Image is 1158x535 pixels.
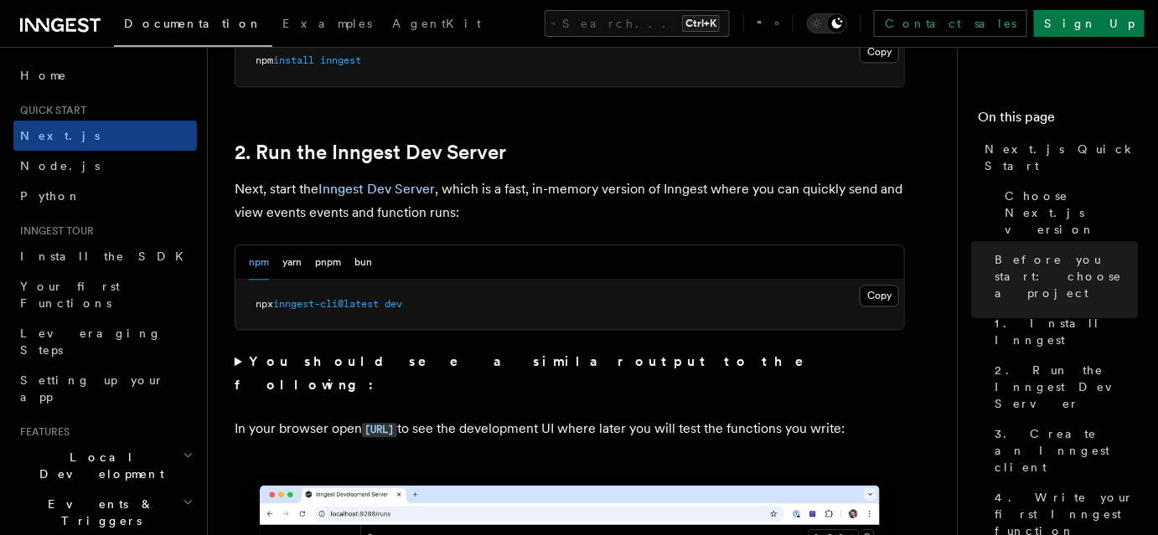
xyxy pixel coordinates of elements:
[13,151,197,181] a: Node.js
[392,17,481,30] span: AgentKit
[13,60,197,90] a: Home
[13,318,197,365] a: Leveraging Steps
[272,5,382,45] a: Examples
[13,241,197,271] a: Install the SDK
[235,350,905,397] summary: You should see a similar output to the following:
[1005,188,1138,238] span: Choose Next.js version
[13,181,197,211] a: Python
[13,425,70,439] span: Features
[382,5,491,45] a: AgentKit
[995,362,1138,412] span: 2. Run the Inngest Dev Server
[20,327,162,357] span: Leveraging Steps
[682,15,720,32] kbd: Ctrl+K
[860,285,899,306] button: Copy
[315,245,341,280] button: pnpm
[13,449,183,482] span: Local Development
[995,315,1138,348] span: 1. Install Inngest
[13,442,197,489] button: Local Development
[13,496,183,529] span: Events & Triggers
[362,420,397,436] a: [URL]
[20,249,194,263] span: Install the SDK
[235,141,506,164] a: 2. Run the Inngest Dev Server
[20,67,67,84] span: Home
[282,245,302,280] button: yarn
[13,365,197,412] a: Setting up your app
[354,245,372,280] button: bun
[114,5,272,47] a: Documentation
[13,271,197,318] a: Your first Functions
[988,419,1138,482] a: 3. Create an Inngest client
[385,298,402,310] span: dev
[988,355,1138,419] a: 2. Run the Inngest Dev Server
[860,41,899,63] button: Copy
[807,13,847,33] button: Toggle dark mode
[978,107,1138,134] h4: On this page
[1034,10,1145,37] a: Sign Up
[235,417,905,441] p: In your browser open to see the development UI where later you will test the functions you write:
[256,298,273,310] span: npx
[995,251,1138,301] span: Before you start: choose a project
[985,141,1138,174] span: Next.js Quick Start
[995,425,1138,476] span: 3. Create an Inngest client
[978,134,1138,181] a: Next.js Quick Start
[320,54,361,66] span: inngest
[13,224,94,238] span: Inngest tour
[998,181,1138,244] a: Choose Next.js version
[273,54,314,66] span: install
[13,121,197,151] a: Next.js
[874,10,1027,37] a: Contact sales
[235,177,905,224] p: Next, start the , which is a fast, in-memory version of Inngest where you can quickly send and vi...
[124,17,262,30] span: Documentation
[20,373,164,404] span: Setting up your app
[318,181,435,197] a: Inngest Dev Server
[20,280,120,310] span: Your first Functions
[256,54,273,66] span: npm
[235,353,827,393] strong: You should see a similar output to the following:
[988,244,1138,308] a: Before you start: choose a project
[988,308,1138,355] a: 1. Install Inngest
[273,298,379,310] span: inngest-cli@latest
[13,104,86,117] span: Quick start
[282,17,372,30] span: Examples
[362,423,397,437] code: [URL]
[20,159,100,172] span: Node.js
[249,245,269,280] button: npm
[545,10,730,37] button: Search...Ctrl+K
[20,129,100,142] span: Next.js
[20,189,81,203] span: Python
